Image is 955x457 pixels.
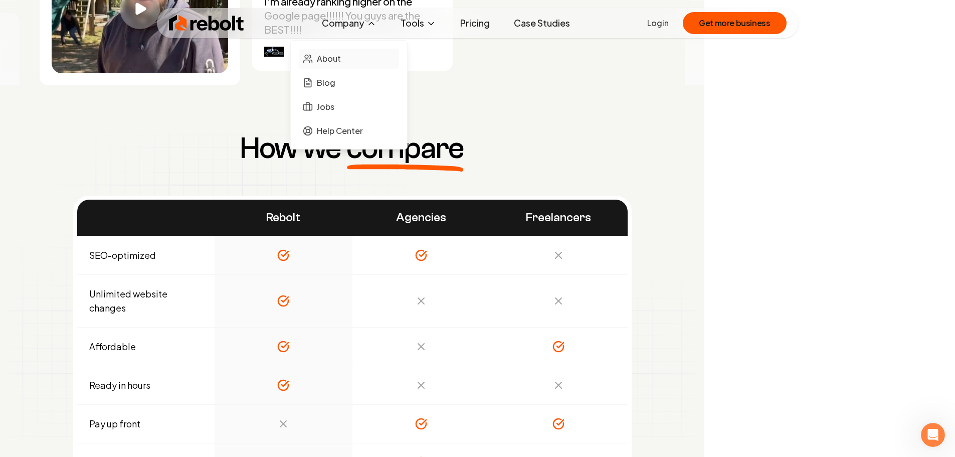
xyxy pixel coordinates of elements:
[299,73,399,93] a: Blog
[240,133,464,164] h3: How we
[299,97,399,117] a: Jobs
[683,12,786,34] button: Get more business
[490,200,628,236] th: Freelancers
[77,327,215,366] td: Affordable
[352,200,490,236] th: Agencies
[317,77,335,89] span: Blog
[346,133,465,164] span: compare
[317,125,363,137] span: Help Center
[169,13,244,33] img: Rebolt Logo
[299,49,399,69] a: About
[77,366,215,404] td: Ready in hours
[921,423,945,447] iframe: Intercom live chat
[215,200,352,236] th: Rebolt
[317,53,341,65] span: About
[77,236,215,274] td: SEO-optimized
[647,17,669,29] a: Login
[77,274,215,327] td: Unlimited website changes
[393,13,444,33] button: Tools
[506,13,578,33] a: Case Studies
[264,47,284,57] img: logo
[299,121,399,141] a: Help Center
[77,404,215,443] td: Pay up front
[452,13,498,33] a: Pricing
[317,101,334,113] span: Jobs
[314,13,385,33] button: Company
